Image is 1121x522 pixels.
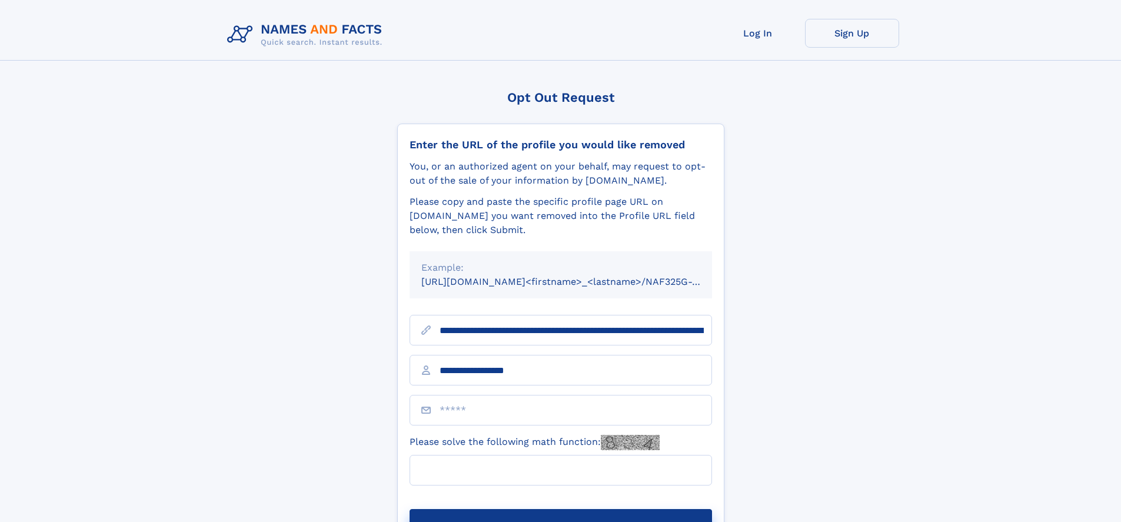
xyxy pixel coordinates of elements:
[410,159,712,188] div: You, or an authorized agent on your behalf, may request to opt-out of the sale of your informatio...
[410,195,712,237] div: Please copy and paste the specific profile page URL on [DOMAIN_NAME] you want removed into the Pr...
[410,138,712,151] div: Enter the URL of the profile you would like removed
[421,261,700,275] div: Example:
[222,19,392,51] img: Logo Names and Facts
[805,19,899,48] a: Sign Up
[410,435,660,450] label: Please solve the following math function:
[397,90,724,105] div: Opt Out Request
[711,19,805,48] a: Log In
[421,276,734,287] small: [URL][DOMAIN_NAME]<firstname>_<lastname>/NAF325G-xxxxxxxx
